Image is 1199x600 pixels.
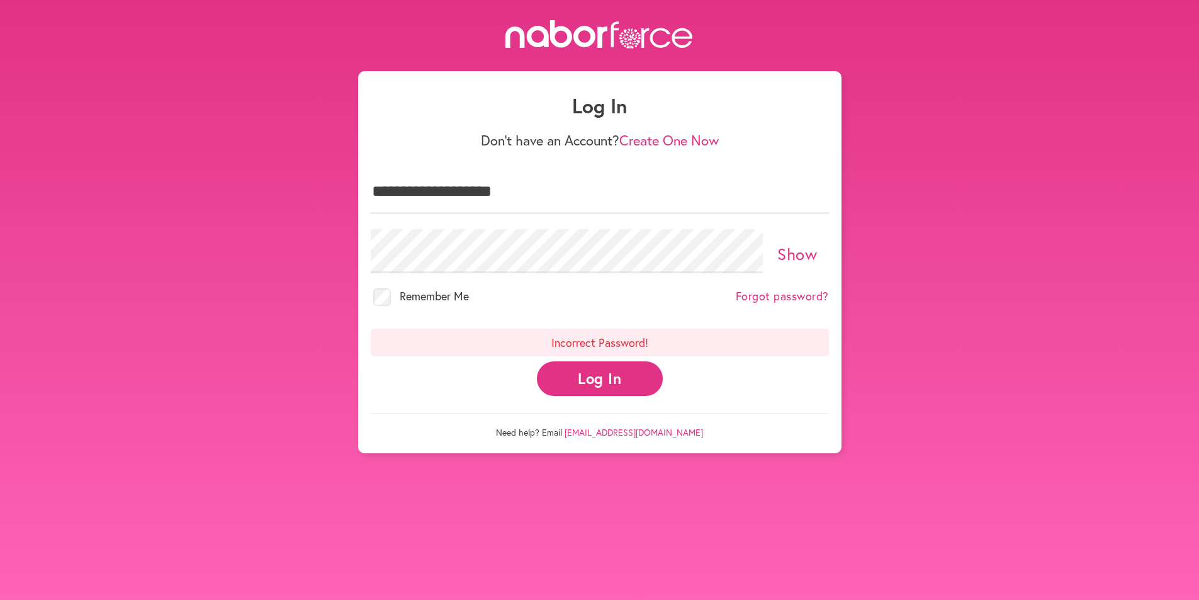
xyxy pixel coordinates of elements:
[777,243,817,264] a: Show
[371,132,829,149] p: Don't have an Account?
[537,361,663,396] button: Log In
[736,290,829,303] a: Forgot password?
[371,329,829,356] p: Incorrect Password!
[371,413,829,438] p: Need help? Email
[371,94,829,118] h1: Log In
[400,288,469,303] span: Remember Me
[619,131,719,149] a: Create One Now
[565,426,703,438] a: [EMAIL_ADDRESS][DOMAIN_NAME]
